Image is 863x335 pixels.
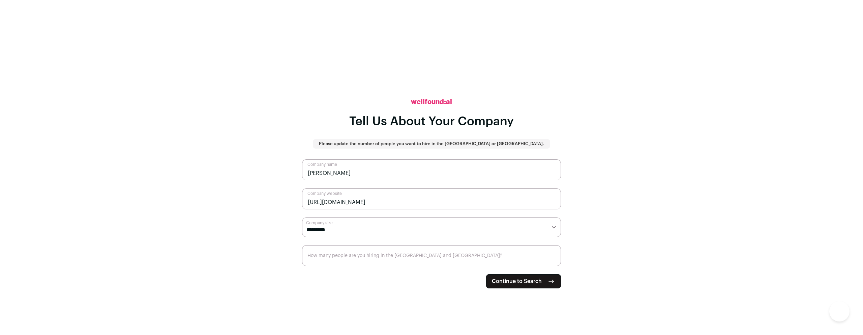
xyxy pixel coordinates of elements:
h1: Tell Us About Your Company [349,115,514,128]
input: Company website [302,188,561,209]
button: Continue to Search [486,274,561,288]
input: How many people are you hiring in the US and Canada? [302,245,561,266]
input: Company name [302,159,561,180]
iframe: Toggle Customer Support [829,301,850,321]
p: Please update the number of people you want to hire in the [GEOGRAPHIC_DATA] or [GEOGRAPHIC_DATA]. [319,141,544,147]
span: Continue to Search [492,277,542,285]
h2: wellfound:ai [411,97,452,107]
